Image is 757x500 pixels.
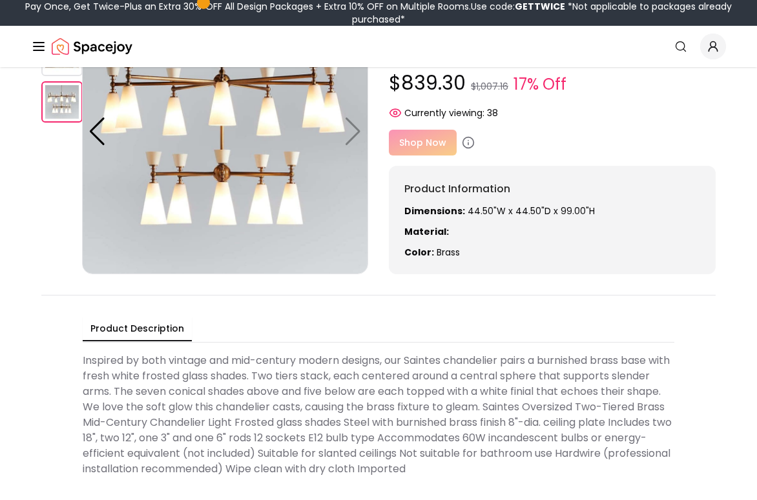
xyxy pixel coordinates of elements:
span: brass [437,246,460,259]
button: Product Description [83,317,192,341]
span: 38 [487,106,498,119]
strong: Color: [404,246,434,259]
small: 17% Off [513,73,566,96]
small: $1,007.16 [471,80,508,93]
h6: Product Information [404,181,700,197]
a: Spacejoy [52,34,132,59]
p: 44.50"W x 44.50"D x 99.00"H [404,205,700,217]
p: $839.30 [389,72,716,96]
div: Inspired by both vintage and mid-century modern designs, our Saintes chandelier pairs a burnished... [83,348,674,482]
strong: Dimensions: [404,205,465,217]
img: https://storage.googleapis.com/spacejoy-main/assets/66cf64f76f4e43000d275479/product_2_2pfnkp855nc [41,81,83,123]
strong: Material: [404,225,449,238]
nav: Global [31,26,726,67]
img: Spacejoy Logo [52,34,132,59]
span: Currently viewing: [404,106,484,119]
